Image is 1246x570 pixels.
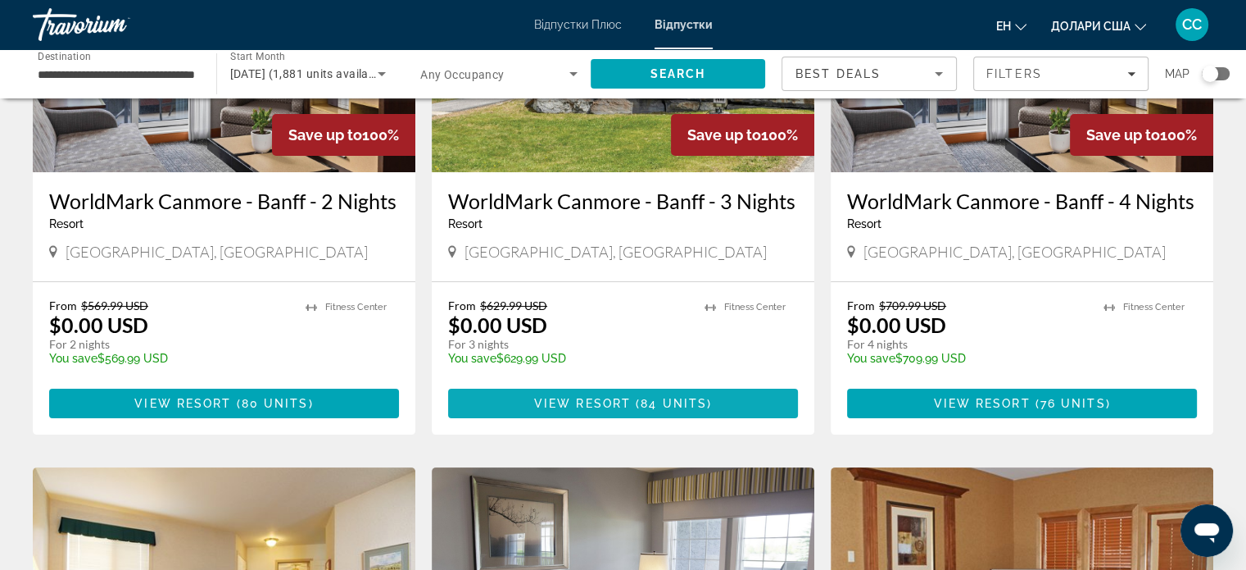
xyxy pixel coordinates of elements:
span: Start Month [230,51,285,62]
button: Змінити мову [996,14,1026,38]
span: Any Occupancy [420,68,505,81]
iframe: Кнопка для запуску вікна повідомлення [1180,504,1233,557]
font: СС [1182,16,1202,33]
span: $629.99 USD [480,299,547,312]
button: Змінити валюту [1051,14,1146,38]
span: Resort [49,217,84,230]
span: From [49,299,77,312]
span: 84 units [641,397,707,410]
mat-select: Sort by [795,64,943,84]
span: You save [448,352,496,365]
button: Меню користувача [1171,7,1213,42]
span: Destination [38,50,91,62]
p: $0.00 USD [448,312,547,337]
a: WorldMark Canmore - Banff - 4 Nights [847,189,1197,213]
a: Траворіум [33,3,197,46]
span: Save up to [288,126,362,144]
span: From [448,299,476,312]
span: ( ) [231,397,313,410]
span: $709.99 USD [879,299,946,312]
button: Search [591,59,766,89]
p: $0.00 USD [49,312,148,337]
a: WorldMark Canmore - Banff - 2 Nights [49,189,399,213]
span: $569.99 USD [81,299,148,312]
font: ен [996,20,1011,33]
div: 100% [272,114,415,156]
span: You save [847,352,895,365]
span: View Resort [933,397,1030,410]
span: ( ) [1030,397,1110,410]
span: 80 units [242,397,309,410]
span: View Resort [534,397,631,410]
span: 76 units [1040,397,1106,410]
span: You save [49,352,97,365]
span: Map [1165,62,1189,85]
span: View Resort [134,397,231,410]
a: Відпустки Плюс [534,18,622,31]
p: For 2 nights [49,337,289,352]
span: [GEOGRAPHIC_DATA], [GEOGRAPHIC_DATA] [464,243,767,261]
p: $569.99 USD [49,352,289,365]
span: Save up to [687,126,761,144]
p: $629.99 USD [448,352,688,365]
button: View Resort(80 units) [49,389,399,418]
span: Resort [847,217,881,230]
button: Filters [973,57,1149,91]
a: WorldMark Canmore - Banff - 3 Nights [448,189,798,213]
span: Filters [986,67,1042,80]
span: [GEOGRAPHIC_DATA], [GEOGRAPHIC_DATA] [863,243,1166,261]
span: Search [650,67,705,80]
span: ( ) [631,397,712,410]
div: 100% [671,114,814,156]
a: Відпустки [655,18,713,31]
span: [GEOGRAPHIC_DATA], [GEOGRAPHIC_DATA] [66,243,368,261]
span: Fitness Center [325,302,387,312]
p: $0.00 USD [847,312,946,337]
button: View Resort(76 units) [847,389,1197,418]
span: Save up to [1086,126,1160,144]
button: View Resort(84 units) [448,389,798,418]
font: Долари США [1051,20,1130,33]
span: Best Deals [795,67,881,80]
span: Fitness Center [1123,302,1185,312]
div: 100% [1070,114,1213,156]
p: $709.99 USD [847,352,1087,365]
span: Resort [448,217,483,230]
input: Select destination [38,65,195,84]
p: For 3 nights [448,337,688,352]
span: Fitness Center [724,302,786,312]
span: From [847,299,875,312]
span: [DATE] (1,881 units available) [230,67,389,80]
p: For 4 nights [847,337,1087,352]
